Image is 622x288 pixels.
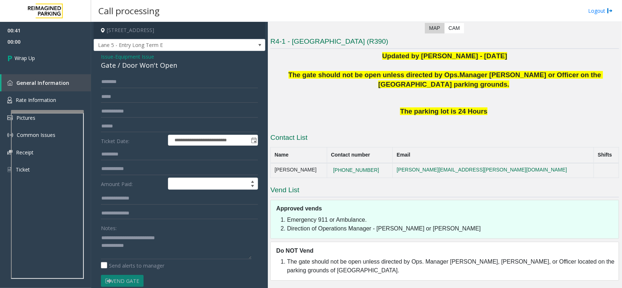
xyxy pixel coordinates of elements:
[425,23,445,33] label: Map
[99,178,166,190] label: Amount Paid:
[607,7,613,15] img: logout
[16,79,69,86] span: General Information
[276,205,619,213] h5: Approved vends
[247,178,258,184] span: Increase value
[113,53,154,60] span: -
[101,53,113,60] span: Issue
[382,52,507,60] span: Updated by [PERSON_NAME] - [DATE]
[250,135,258,145] span: Toggle popup
[397,167,567,173] a: [PERSON_NAME][EMAIL_ADDRESS][PERSON_NAME][DOMAIN_NAME]
[444,23,464,33] label: CAM
[276,247,619,255] h5: Do NOT Vend
[400,107,487,115] span: The parking lot is 24 Hours
[271,147,327,163] th: Name
[15,54,35,62] span: Wrap Up
[101,60,258,70] div: Gate / Door Won't Open
[7,132,13,138] img: 'icon'
[270,185,619,197] h3: Vend List
[1,74,91,91] a: General Information
[594,147,619,163] th: Shifts
[327,147,392,163] th: Contact number
[7,166,12,173] img: 'icon'
[270,133,619,145] h3: Contact List
[7,150,12,155] img: 'icon'
[393,147,594,163] th: Email
[7,115,13,120] img: 'icon'
[378,71,603,88] span: Manager [PERSON_NAME] or Officer on the [GEOGRAPHIC_DATA] parking grounds.
[247,184,258,190] span: Decrease value
[95,2,163,20] h3: Call processing
[101,275,144,287] button: Vend Gate
[287,216,615,224] li: Emergency 911 or Ambulance.
[94,22,265,39] h4: [STREET_ADDRESS]
[271,163,327,178] td: [PERSON_NAME]
[7,80,13,86] img: 'icon'
[287,224,615,233] li: Direction of Operations Manager - [PERSON_NAME] or [PERSON_NAME]
[588,7,613,15] a: Logout
[16,96,56,103] span: Rate Information
[289,71,460,79] span: The gate should not be open unless directed by Ops.
[99,135,166,146] label: Ticket Date:
[270,37,619,49] h3: R4-1 - [GEOGRAPHIC_DATA] (R390)
[94,39,231,51] span: Lane 5 - Entry Long Term E
[331,167,381,174] button: [PHONE_NUMBER]
[115,53,154,60] span: Equipment Issue
[7,97,12,103] img: 'icon'
[287,257,615,275] li: The gate should not be open unless directed by Ops. Manager [PERSON_NAME], [PERSON_NAME], or Offi...
[101,222,117,232] label: Notes:
[101,262,164,269] label: Send alerts to manager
